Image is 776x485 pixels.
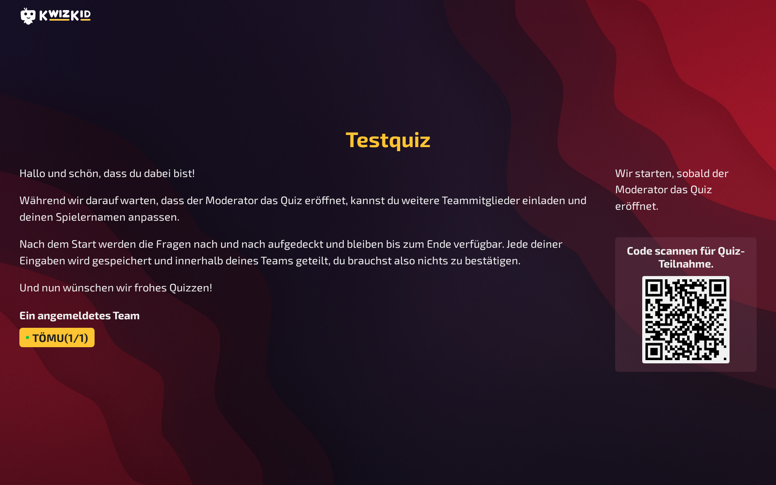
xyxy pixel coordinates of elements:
[346,126,431,152] h1: Testquiz
[19,192,602,224] p: Während wir darauf warten, dass der Moderator das Quiz eröffnet, kannst du weitere Teammitglieder...
[19,164,602,181] p: Hallo und schön, dass du dabei bist!
[19,328,95,347] div: tömu (1/1)
[19,235,602,268] p: Nach dem Start werden die Fragen nach und nach aufgedeckt und bleiben bis zum Ende verfügbar. Jed...
[19,308,602,321] h3: Ein angemeldetes Team
[615,164,757,214] p: Wir starten, sobald der Moderator das Quiz eröffnet.
[19,279,602,295] p: Und nun wünschen wir frohes Quizzen!
[622,244,750,270] h3: Code scannen für Quiz-Teilnahme.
